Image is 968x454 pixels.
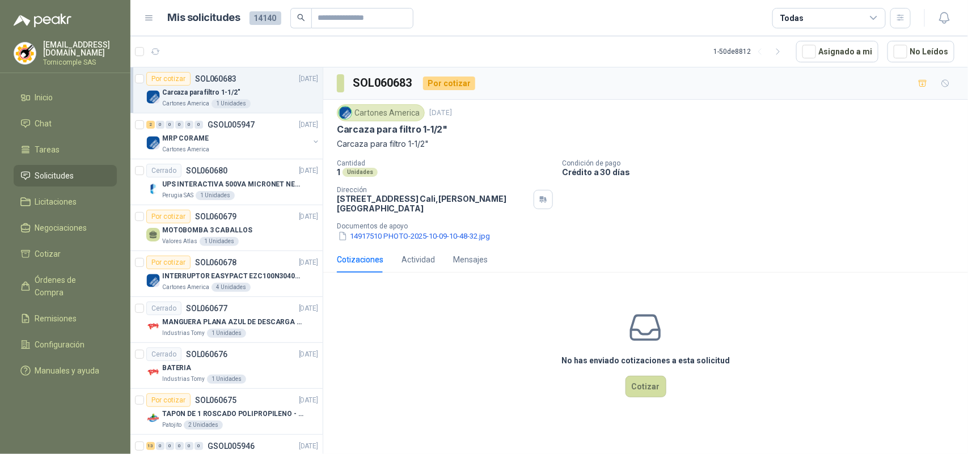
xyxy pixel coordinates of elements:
[195,213,236,220] p: SOL060679
[184,421,223,430] div: 2 Unidades
[562,159,963,167] p: Condición de pago
[195,75,236,83] p: SOL060683
[162,99,209,108] p: Cartones America
[35,196,77,208] span: Licitaciones
[146,121,155,129] div: 2
[162,191,193,200] p: Perugia SAS
[14,269,117,303] a: Órdenes de Compra
[162,271,303,282] p: INTERRUPTOR EASYPACT EZC100N3040C 40AMP 25K [PERSON_NAME]
[337,159,553,167] p: Cantidad
[337,104,425,121] div: Cartones America
[162,133,209,144] p: MRP CORAME
[14,87,117,108] a: Inicio
[146,256,191,269] div: Por cotizar
[146,90,160,104] img: Company Logo
[796,41,878,62] button: Asignado a mi
[195,121,203,129] div: 0
[166,442,174,450] div: 0
[146,442,155,450] div: 13
[35,312,77,325] span: Remisiones
[168,10,240,26] h1: Mis solicitudes
[35,91,53,104] span: Inicio
[195,442,203,450] div: 0
[453,253,488,266] div: Mensajes
[713,43,787,61] div: 1 - 50 de 8812
[130,67,323,113] a: Por cotizarSOL060683[DATE] Company LogoCarcaza para filtro 1-1/2"Cartones America1 Unidades
[156,121,164,129] div: 0
[35,117,52,130] span: Chat
[146,136,160,150] img: Company Logo
[35,222,87,234] span: Negociaciones
[212,283,251,292] div: 4 Unidades
[162,237,197,246] p: Valores Atlas
[162,87,240,98] p: Carcaza para filtro 1-1/2"
[14,139,117,160] a: Tareas
[14,243,117,265] a: Cotizar
[212,99,251,108] div: 1 Unidades
[162,421,181,430] p: Patojito
[200,237,239,246] div: 1 Unidades
[130,343,323,389] a: CerradoSOL060676[DATE] Company LogoBATERIAIndustrias Tomy1 Unidades
[780,12,804,24] div: Todas
[162,145,209,154] p: Cartones America
[337,222,963,230] p: Documentos de apoyo
[195,396,236,404] p: SOL060675
[146,320,160,333] img: Company Logo
[343,168,378,177] div: Unidades
[166,121,174,129] div: 0
[625,376,666,397] button: Cotizar
[299,120,318,130] p: [DATE]
[146,210,191,223] div: Por cotizar
[14,43,36,64] img: Company Logo
[43,41,117,57] p: [EMAIL_ADDRESS][DOMAIN_NAME]
[35,274,106,299] span: Órdenes de Compra
[14,14,71,27] img: Logo peakr
[14,308,117,329] a: Remisiones
[887,41,954,62] button: No Leídos
[401,253,435,266] div: Actividad
[423,77,475,90] div: Por cotizar
[162,375,205,384] p: Industrias Tomy
[339,107,352,119] img: Company Logo
[146,274,160,287] img: Company Logo
[299,257,318,268] p: [DATE]
[162,225,252,236] p: MOTOBOMBA 3 CABALLOS
[130,205,323,251] a: Por cotizarSOL060679[DATE] MOTOBOMBA 3 CABALLOSValores Atlas1 Unidades
[299,349,318,360] p: [DATE]
[146,393,191,407] div: Por cotizar
[207,375,246,384] div: 1 Unidades
[186,350,227,358] p: SOL060676
[162,409,303,419] p: TAPON DE 1 ROSCADO POLIPROPILENO - HEMBRA NPT
[185,121,193,129] div: 0
[250,11,281,25] span: 14140
[207,329,246,338] div: 1 Unidades
[186,304,227,312] p: SOL060677
[196,191,235,200] div: 1 Unidades
[146,72,191,86] div: Por cotizar
[130,297,323,343] a: CerradoSOL060677[DATE] Company LogoMANGUERA PLANA AZUL DE DESCARGA 60 PSI X 20 METROS CON UNION D...
[337,124,447,135] p: Carcaza para filtro 1-1/2"
[35,143,60,156] span: Tareas
[337,186,529,194] p: Dirección
[43,59,117,66] p: Tornicomple SAS
[146,366,160,379] img: Company Logo
[35,248,61,260] span: Cotizar
[146,302,181,315] div: Cerrado
[14,165,117,186] a: Solicitudes
[14,334,117,355] a: Configuración
[14,191,117,213] a: Licitaciones
[208,442,255,450] p: GSOL005946
[14,217,117,239] a: Negociaciones
[299,211,318,222] p: [DATE]
[146,182,160,196] img: Company Logo
[299,441,318,452] p: [DATE]
[353,74,414,92] h3: SOL060683
[299,74,318,84] p: [DATE]
[299,395,318,406] p: [DATE]
[130,389,323,435] a: Por cotizarSOL060675[DATE] Company LogoTAPON DE 1 ROSCADO POLIPROPILENO - HEMBRA NPTPatojito2 Uni...
[175,442,184,450] div: 0
[175,121,184,129] div: 0
[146,118,320,154] a: 2 0 0 0 0 0 GSOL005947[DATE] Company LogoMRP CORAMECartones America
[561,354,730,367] h3: No has enviado cotizaciones a esta solicitud
[162,317,303,328] p: MANGUERA PLANA AZUL DE DESCARGA 60 PSI X 20 METROS CON UNION DE 6” MAS ABRAZADERAS METALICAS DE 6”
